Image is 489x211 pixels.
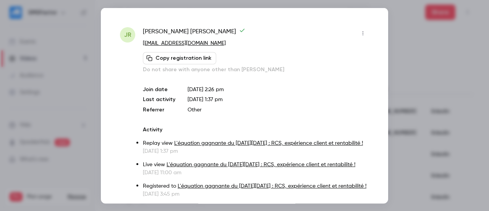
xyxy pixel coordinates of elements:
[143,65,369,73] p: Do not share with anyone other than [PERSON_NAME]
[174,140,363,146] a: L'équation gagnante du [DATE][DATE] : RCS, expérience client et rentabilité !
[143,106,175,113] p: Referrer
[143,168,369,176] p: [DATE] 11:00 am
[143,160,369,168] p: Live view
[188,97,223,102] span: [DATE] 1:37 pm
[143,85,175,93] p: Join date
[143,27,245,39] span: [PERSON_NAME] [PERSON_NAME]
[143,190,369,198] p: [DATE] 3:45 pm
[188,106,369,113] p: Other
[143,52,216,64] button: Copy registration link
[143,40,226,46] a: [EMAIL_ADDRESS][DOMAIN_NAME]
[143,139,369,147] p: Replay view
[143,147,369,155] p: [DATE] 1:37 pm
[143,95,175,103] p: Last activity
[143,182,369,190] p: Registered to
[188,85,369,93] p: [DATE] 2:26 pm
[143,126,369,133] p: Activity
[178,183,366,188] a: L'équation gagnante du [DATE][DATE] : RCS, expérience client et rentabilité !
[124,30,131,39] span: JR
[167,162,355,167] a: L'équation gagnante du [DATE][DATE] : RCS, expérience client et rentabilité !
